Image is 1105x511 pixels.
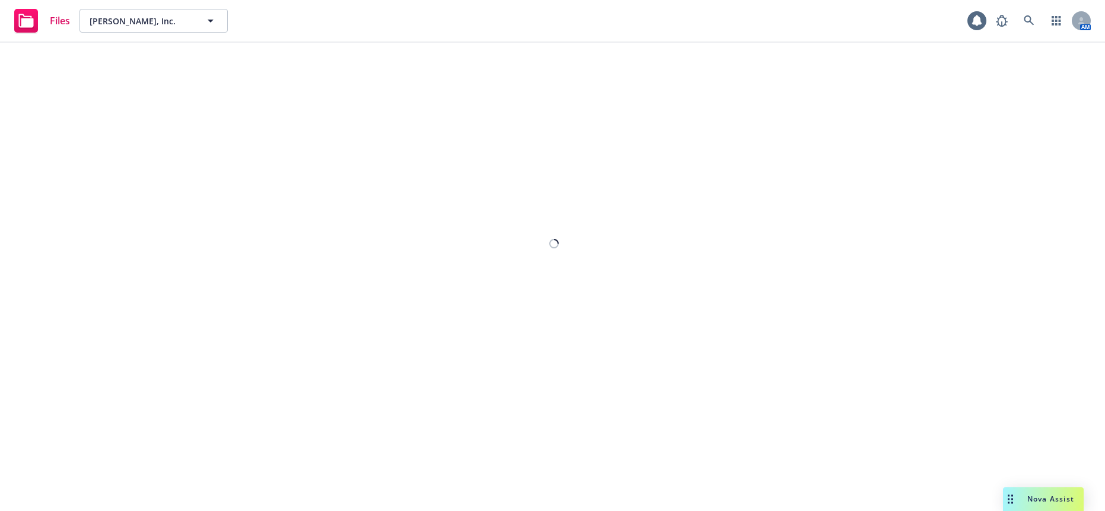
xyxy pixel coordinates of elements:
[1003,487,1018,511] div: Drag to move
[990,9,1014,33] a: Report a Bug
[79,9,228,33] button: [PERSON_NAME], Inc.
[90,15,192,27] span: [PERSON_NAME], Inc.
[1045,9,1068,33] a: Switch app
[1027,494,1074,504] span: Nova Assist
[1017,9,1041,33] a: Search
[50,16,70,25] span: Files
[1003,487,1084,511] button: Nova Assist
[9,4,75,37] a: Files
